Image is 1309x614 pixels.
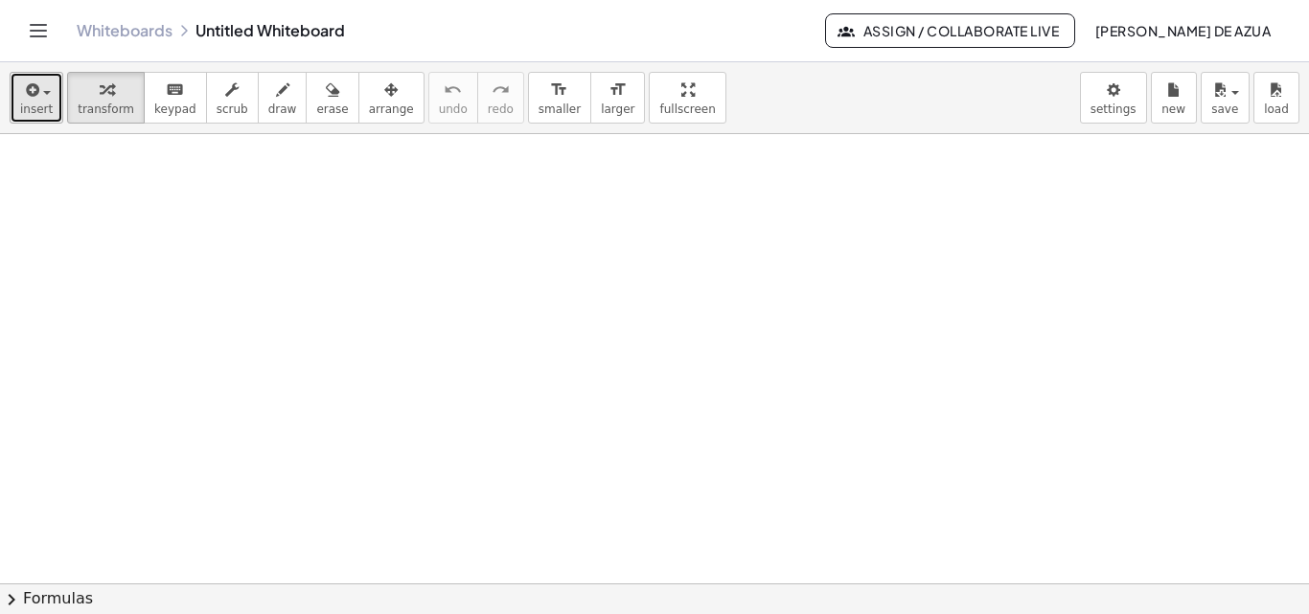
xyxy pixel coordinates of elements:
[1151,72,1197,124] button: new
[528,72,591,124] button: format_sizesmaller
[488,102,514,116] span: redo
[1079,13,1286,48] button: [PERSON_NAME] De Azua
[590,72,645,124] button: format_sizelarger
[206,72,259,124] button: scrub
[77,21,172,40] a: Whiteboards
[1161,102,1185,116] span: new
[477,72,524,124] button: redoredo
[316,102,348,116] span: erase
[1080,72,1147,124] button: settings
[1253,72,1299,124] button: load
[258,72,308,124] button: draw
[67,72,145,124] button: transform
[649,72,725,124] button: fullscreen
[539,102,581,116] span: smaller
[492,79,510,102] i: redo
[609,79,627,102] i: format_size
[601,102,634,116] span: larger
[444,79,462,102] i: undo
[1094,22,1271,39] span: [PERSON_NAME] De Azua
[1201,72,1250,124] button: save
[268,102,297,116] span: draw
[78,102,134,116] span: transform
[306,72,358,124] button: erase
[841,22,1059,39] span: Assign / Collaborate Live
[20,102,53,116] span: insert
[1091,102,1137,116] span: settings
[154,102,196,116] span: keypad
[144,72,207,124] button: keyboardkeypad
[166,79,184,102] i: keyboard
[217,102,248,116] span: scrub
[10,72,63,124] button: insert
[369,102,414,116] span: arrange
[439,102,468,116] span: undo
[428,72,478,124] button: undoundo
[358,72,425,124] button: arrange
[550,79,568,102] i: format_size
[23,15,54,46] button: Toggle navigation
[1211,102,1238,116] span: save
[659,102,715,116] span: fullscreen
[1264,102,1289,116] span: load
[825,13,1075,48] button: Assign / Collaborate Live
